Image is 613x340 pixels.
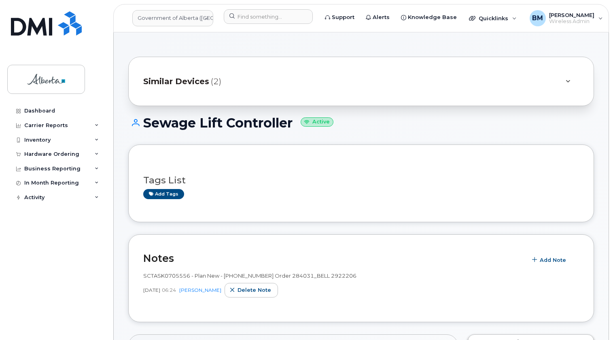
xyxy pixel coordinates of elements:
[162,287,176,293] span: 06:24
[179,287,221,293] a: [PERSON_NAME]
[143,76,209,87] span: Similar Devices
[128,116,594,130] h1: Sewage Lift Controller
[143,287,160,293] span: [DATE]
[143,175,579,185] h3: Tags List
[238,286,271,294] span: Delete note
[143,272,356,279] span: SCTASK0705556 - Plan New - [PHONE_NUMBER] Order 284031_BELL 2922206
[540,256,566,264] span: Add Note
[301,117,333,127] small: Active
[225,283,278,297] button: Delete note
[143,252,523,264] h2: Notes
[527,253,573,267] button: Add Note
[143,189,184,199] a: Add tags
[211,76,221,87] span: (2)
